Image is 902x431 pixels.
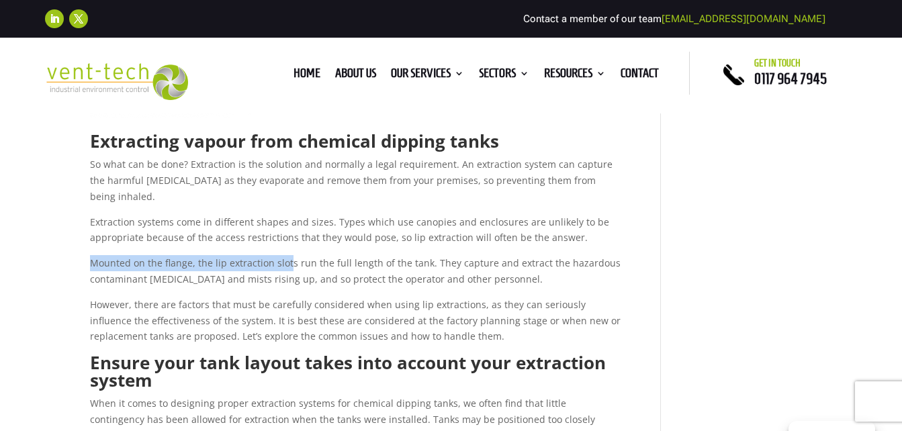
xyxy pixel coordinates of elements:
[90,255,621,297] p: Mounted on the flange, the lip extraction slots run the full length of the tank. They capture and...
[391,68,464,83] a: Our Services
[479,68,529,83] a: Sectors
[754,70,827,87] a: 0117 964 7945
[662,13,825,25] a: [EMAIL_ADDRESS][DOMAIN_NAME]
[90,214,621,256] p: Extraction systems come in different shapes and sizes. Types which use canopies and enclosures ar...
[45,9,64,28] a: Follow on LinkedIn
[621,68,659,83] a: Contact
[90,156,621,213] p: So what can be done? Extraction is the solution and normally a legal requirement. An extraction s...
[335,68,376,83] a: About us
[294,68,320,83] a: Home
[90,350,606,392] strong: Ensure your tank layout takes into account your extraction system
[69,9,88,28] a: Follow on X
[90,129,499,153] strong: Extracting vapour from chemical dipping tanks
[544,68,606,83] a: Resources
[523,13,825,25] span: Contact a member of our team
[754,58,801,68] span: Get in touch
[90,297,621,354] p: However, there are factors that must be carefully considered when using lip extractions, as they ...
[45,63,188,100] img: 2023-09-27T08_35_16.549ZVENT-TECH---Clear-background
